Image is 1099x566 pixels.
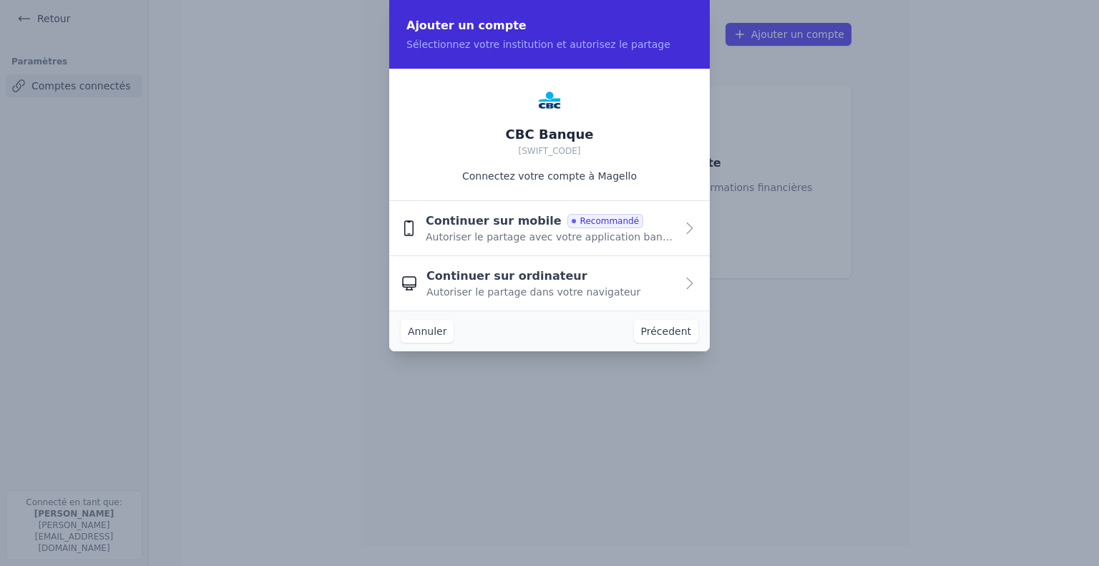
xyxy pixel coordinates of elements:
span: Recommandé [567,214,643,228]
img: CBC Banque [535,86,564,114]
button: Continuer sur ordinateur Autoriser le partage dans votre navigateur [389,256,710,311]
button: Annuler [401,320,454,343]
button: Précedent [634,320,698,343]
span: Autoriser le partage avec votre application bancaire [426,230,675,244]
span: Autoriser le partage dans votre navigateur [426,285,640,299]
p: Connectez votre compte à Magello [462,169,637,183]
h2: CBC Banque [506,126,594,143]
p: Sélectionnez votre institution et autorisez le partage [406,37,693,52]
h2: Ajouter un compte [406,17,693,34]
span: Continuer sur mobile [426,213,562,230]
span: Continuer sur ordinateur [426,268,587,285]
button: Continuer sur mobile Recommandé Autoriser le partage avec votre application bancaire [389,201,710,256]
span: [SWIFT_CODE] [518,146,580,156]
